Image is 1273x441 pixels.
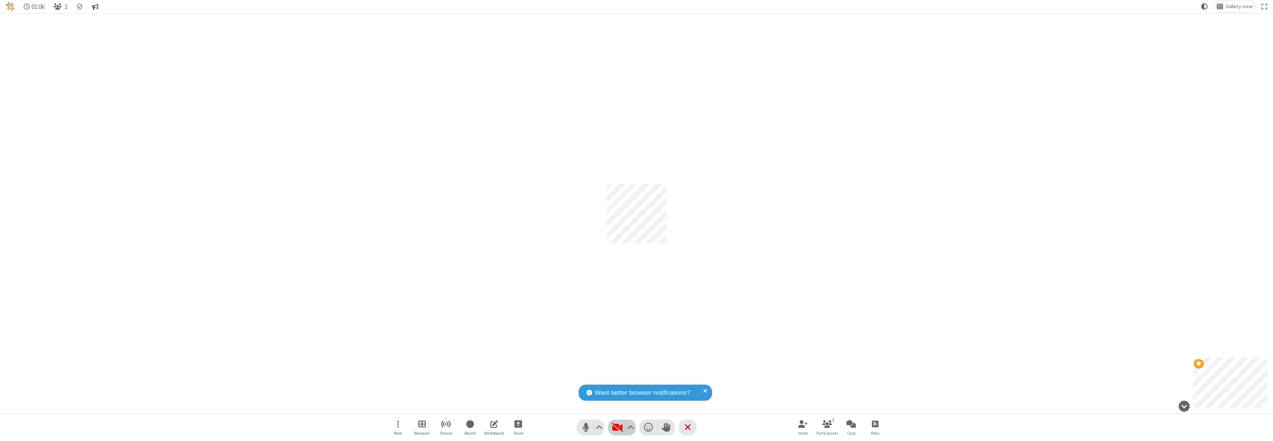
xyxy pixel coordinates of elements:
button: Hide [1176,397,1193,415]
button: Open participant list [816,417,838,438]
button: Using system theme [1198,1,1211,12]
button: Start video (⌘+Shift+V) [608,420,636,435]
div: 2 [830,417,836,423]
span: Whiteboard [484,431,504,435]
span: Want better browser notifications? [595,388,690,398]
span: Polls [871,431,879,435]
img: QA Selenium DO NOT DELETE OR CHANGE [6,2,15,11]
span: 2 [64,3,67,10]
span: 01:06 [31,3,44,10]
button: Start recording [459,417,481,438]
button: End or leave meeting [679,420,696,435]
span: Invite [798,431,808,435]
button: Fullscreen [1259,1,1270,12]
div: Timer [21,1,48,12]
span: Participants [816,431,838,435]
button: Invite participants (⌘+Shift+I) [792,417,814,438]
button: Change layout [1213,1,1256,12]
span: Breakout [414,431,430,435]
button: Mute (⌘+Shift+A) [577,420,604,435]
button: Send a reaction [639,420,657,435]
button: Open menu [387,417,409,438]
span: Chat [847,431,856,435]
button: Open poll [864,417,886,438]
button: Manage Breakout Rooms [411,417,433,438]
button: Audio settings [594,420,604,435]
button: Start sharing [507,417,529,438]
span: Gallery view [1226,4,1253,10]
button: Conversation [89,1,102,12]
div: Meeting details Encryption enabled [73,1,86,12]
button: Video setting [626,420,636,435]
button: Open participant list [50,1,70,12]
button: Raise hand [657,420,675,435]
span: Share [513,431,523,435]
button: Open chat [840,417,862,438]
button: Open shared whiteboard [483,417,505,438]
span: More [394,431,402,435]
button: Start streaming [435,417,457,438]
span: Record [464,431,476,435]
span: Stream [440,431,452,435]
